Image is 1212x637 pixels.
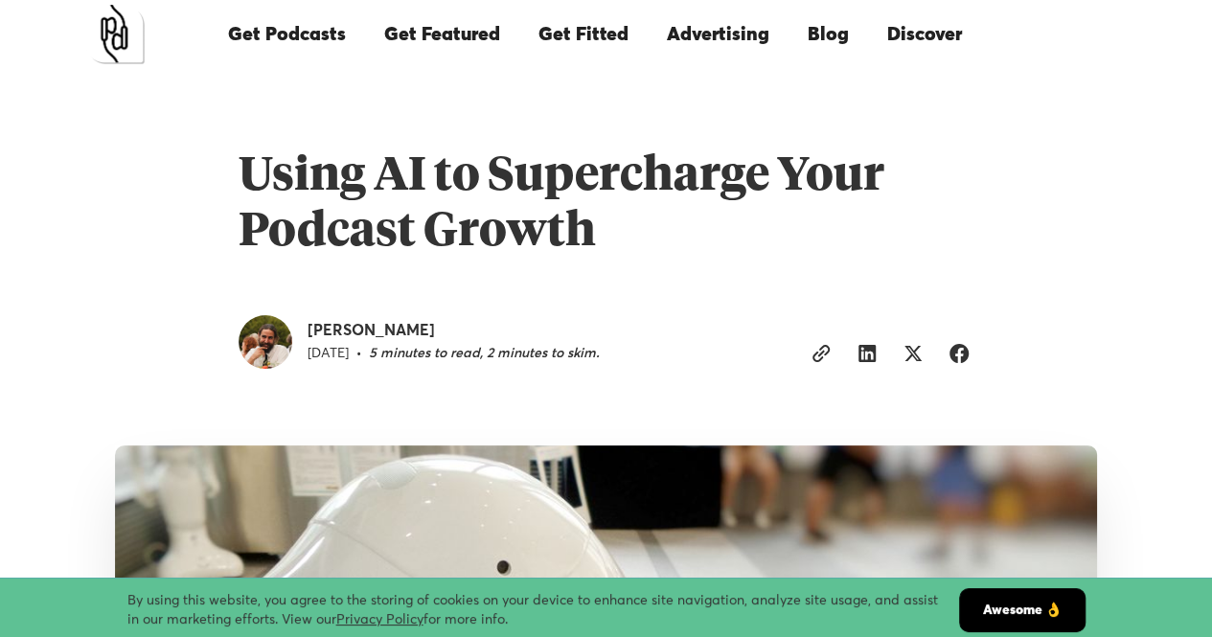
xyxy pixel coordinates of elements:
a: Get Podcasts [209,2,365,67]
a: Awesome 👌 [959,588,1086,632]
div: • [356,344,361,363]
div: [PERSON_NAME] [308,321,600,340]
a: Get Featured [365,2,519,67]
a: Advertising [648,2,789,67]
div: [DATE] [308,344,349,363]
div: 5 minutes to read, 2 minutes to skim. [369,344,600,363]
a: Blog [789,2,868,67]
a: home [85,5,145,64]
a: Discover [868,2,981,67]
h1: Using AI to Supercharge Your Podcast Growth [239,149,974,260]
a: Privacy Policy [336,613,423,626]
a: Get Fitted [519,2,648,67]
div: By using this website, you agree to the storing of cookies on your device to enhance site navigat... [127,591,959,629]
